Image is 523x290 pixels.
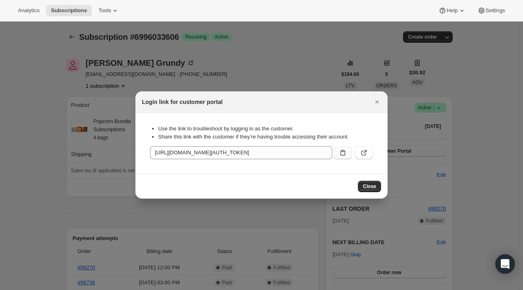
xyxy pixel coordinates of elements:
span: Settings [486,7,505,14]
span: Analytics [18,7,39,14]
button: Analytics [13,5,44,16]
button: Settings [473,5,510,16]
span: Subscriptions [51,7,87,14]
span: Help [447,7,458,14]
button: Close [371,96,383,108]
li: Share this link with the customer if they’re having trouble accessing their account. [158,133,373,141]
span: Close [363,183,376,190]
button: Tools [94,5,124,16]
button: Subscriptions [46,5,92,16]
button: Close [358,181,381,192]
span: Tools [98,7,111,14]
button: Help [434,5,471,16]
h2: Login link for customer portal [142,98,222,106]
div: Open Intercom Messenger [495,254,515,274]
li: Use the link to troubleshoot by logging in as the customer. [158,125,373,133]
